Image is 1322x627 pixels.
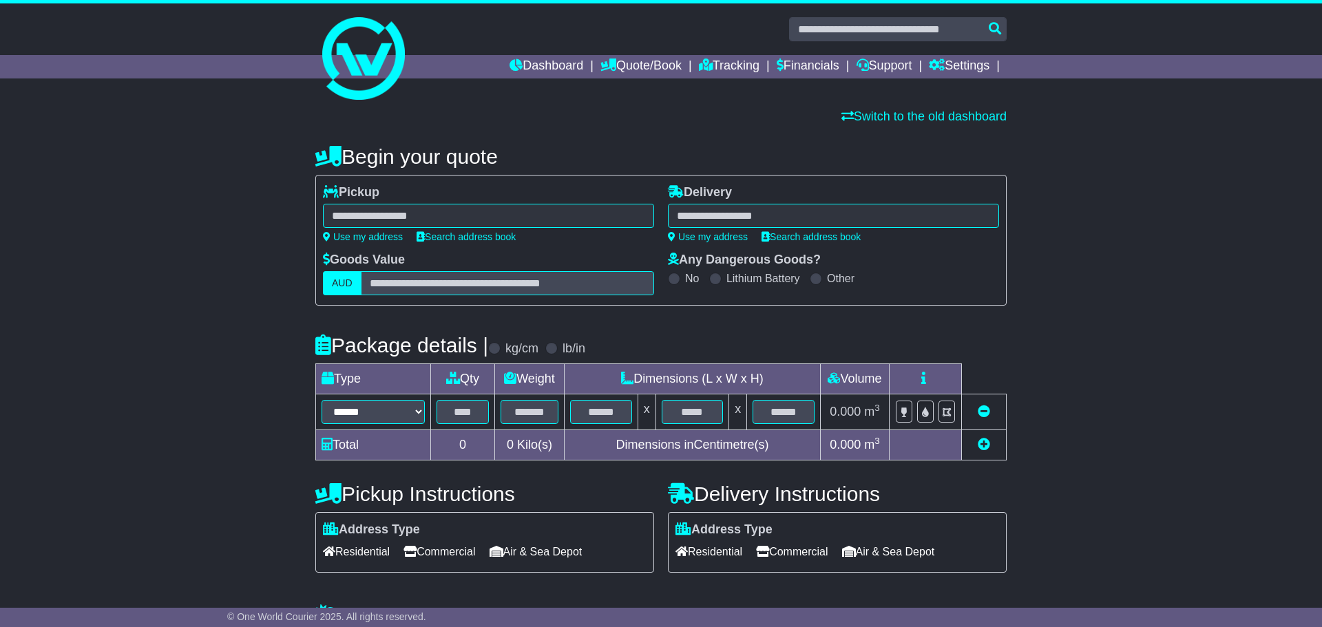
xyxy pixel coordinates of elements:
span: m [864,438,880,451]
label: Address Type [675,522,773,538]
h4: Delivery Instructions [668,482,1007,505]
a: Add new item [978,438,990,451]
span: © One World Courier 2025. All rights reserved. [227,611,426,622]
a: Tracking [699,55,759,78]
span: Commercial [756,541,828,562]
label: Lithium Battery [726,272,800,285]
td: 0 [431,430,495,460]
td: Type [316,364,431,394]
td: Dimensions in Centimetre(s) [564,430,820,460]
span: Residential [675,541,742,562]
a: Search address book [762,231,861,242]
a: Support [857,55,912,78]
td: Dimensions (L x W x H) [564,364,820,394]
span: Residential [323,541,390,562]
span: Air & Sea Depot [842,541,935,562]
a: Use my address [323,231,403,242]
label: Goods Value [323,253,405,268]
label: Other [827,272,854,285]
sup: 3 [874,403,880,413]
a: Switch to the old dashboard [841,109,1007,123]
span: m [864,405,880,418]
a: Remove this item [978,405,990,418]
a: Dashboard [510,55,583,78]
sup: 3 [874,436,880,446]
td: Volume [820,364,889,394]
label: Any Dangerous Goods? [668,253,821,268]
span: 0.000 [830,405,861,418]
td: x [729,394,747,430]
a: Search address book [417,231,516,242]
label: No [685,272,699,285]
span: 0 [507,438,514,451]
td: x [638,394,655,430]
td: Weight [495,364,565,394]
span: Air & Sea Depot [490,541,583,562]
a: Settings [929,55,989,78]
h4: Pickup Instructions [315,482,654,505]
td: Qty [431,364,495,394]
h4: Package details | [315,334,488,357]
label: kg/cm [505,341,538,357]
a: Use my address [668,231,748,242]
a: Financials [777,55,839,78]
label: Pickup [323,185,379,200]
td: Kilo(s) [495,430,565,460]
label: lb/in [563,341,585,357]
span: Commercial [403,541,475,562]
label: Address Type [323,522,420,538]
h4: Warranty & Insurance [315,604,1007,626]
label: Delivery [668,185,732,200]
td: Total [316,430,431,460]
label: AUD [323,271,361,295]
a: Quote/Book [600,55,682,78]
h4: Begin your quote [315,145,1007,168]
span: 0.000 [830,438,861,451]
